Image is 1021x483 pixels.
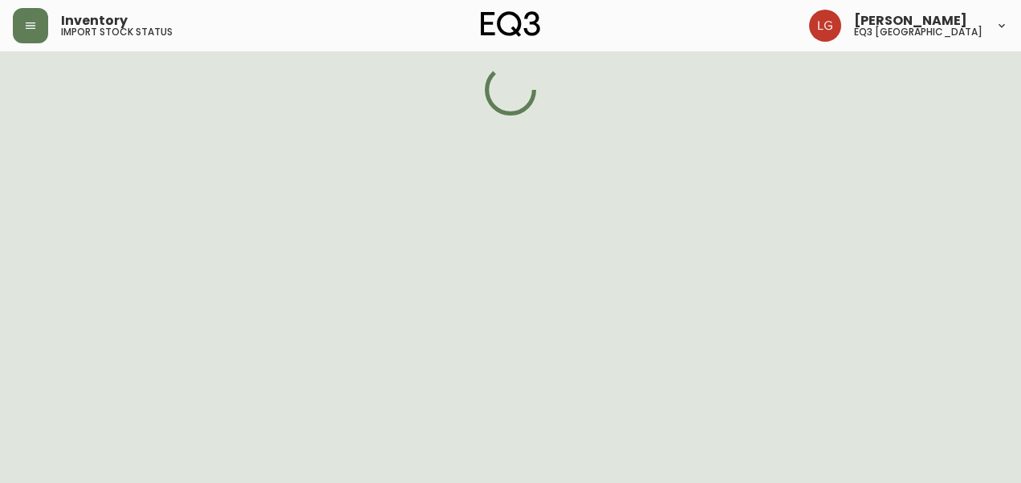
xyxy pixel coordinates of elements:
h5: eq3 [GEOGRAPHIC_DATA] [854,27,982,37]
span: [PERSON_NAME] [854,14,967,27]
span: Inventory [61,14,128,27]
h5: import stock status [61,27,173,37]
img: logo [481,11,540,37]
img: da6fc1c196b8cb7038979a7df6c040e1 [809,10,841,42]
